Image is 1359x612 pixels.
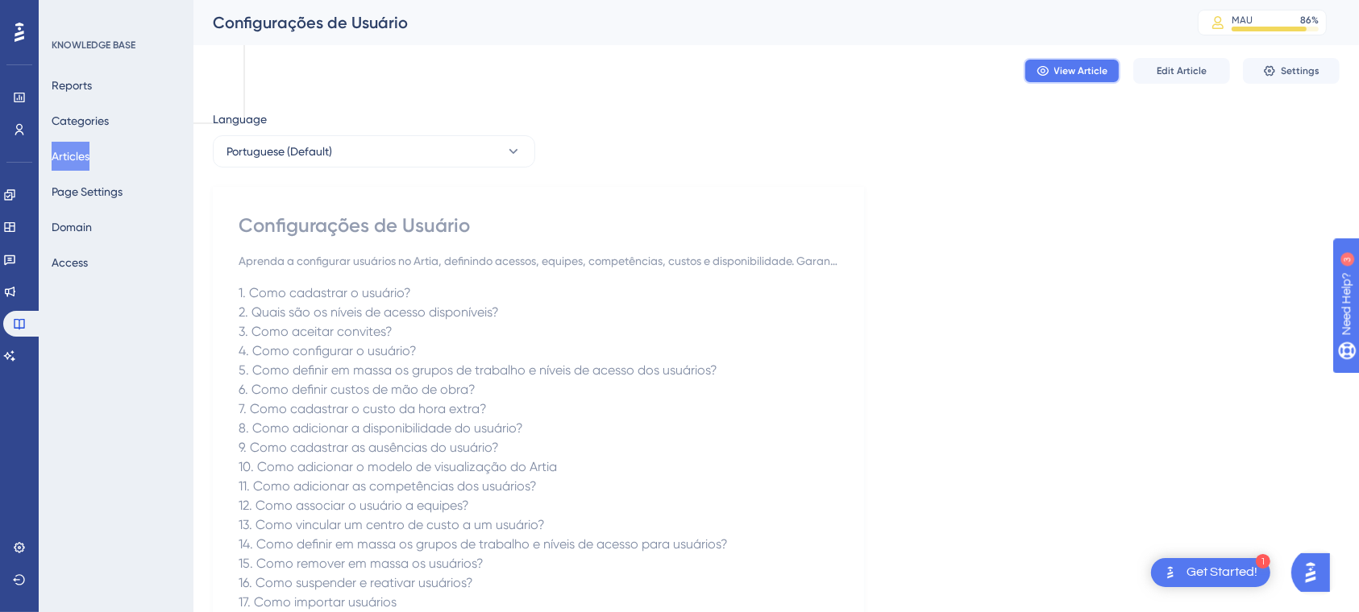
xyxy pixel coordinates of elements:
[213,135,535,167] button: Portuguese (Default)
[52,71,92,100] button: Reports
[1300,14,1319,27] div: 86 %
[52,39,135,52] div: KNOWLEDGE BASE
[226,142,332,161] span: Portuguese (Default)
[52,213,92,242] button: Domain
[239,213,838,238] div: Configurações de Usuário
[239,285,411,300] span: 1. Como cadastrar o usuário?
[1161,563,1180,582] img: launcher-image-alternative-text
[1054,64,1108,77] span: View Article
[1187,564,1257,581] div: Get Started!
[239,304,499,320] span: 2. Quais são os níveis de acesso disponíveis?
[1024,58,1120,84] button: View Article
[52,142,89,171] button: Articles
[239,362,717,378] span: 5. Como definir em massa os grupos de trabalho e níveis de acesso dos usuários?
[239,401,487,416] span: 7. Como cadastrar o custo da hora extra?
[239,382,476,397] span: 6. Como definir custos de mão de obra?
[52,248,88,277] button: Access
[213,11,1157,34] div: Configurações de Usuário
[1291,548,1340,597] iframe: UserGuiding AI Assistant Launcher
[239,251,838,271] div: Aprenda a configurar usuários no Artia, definindo acessos, equipes, competências, custos e dispon...
[52,106,109,135] button: Categories
[239,517,545,532] span: 13. Como vincular um centro de custo a um usuário?
[239,459,557,474] span: 10. Como adicionar o modelo de visualização do Artia
[239,575,473,590] span: 16. Como suspender e reativar usuários?
[239,420,523,436] span: 8. Como adicionar a disponibilidade do usuário?
[239,440,499,455] span: 9. Como cadastrar as ausências do usuário?
[239,556,484,571] span: 15. Como remover em massa os usuários?
[213,110,267,129] span: Language
[1232,14,1253,27] div: MAU
[1243,58,1340,84] button: Settings
[239,536,728,552] span: 14. Como definir em massa os grupos de trabalho e níveis de acesso para usuários?
[1157,64,1207,77] span: Edit Article
[1256,554,1270,569] div: 1
[239,324,393,339] span: 3. Como aceitar convites?
[239,498,469,513] span: 12. Como associar o usuário a equipes?
[1151,558,1270,587] div: Open Get Started! checklist, remaining modules: 1
[239,343,417,358] span: 4. Como configurar o usuário?
[52,177,123,206] button: Page Settings
[239,594,397,610] span: 17. Como importar usuários
[1133,58,1230,84] button: Edit Article
[1281,64,1320,77] span: Settings
[38,4,101,23] span: Need Help?
[112,8,117,21] div: 3
[239,478,537,494] span: 11. Como adicionar as competências dos usuários?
